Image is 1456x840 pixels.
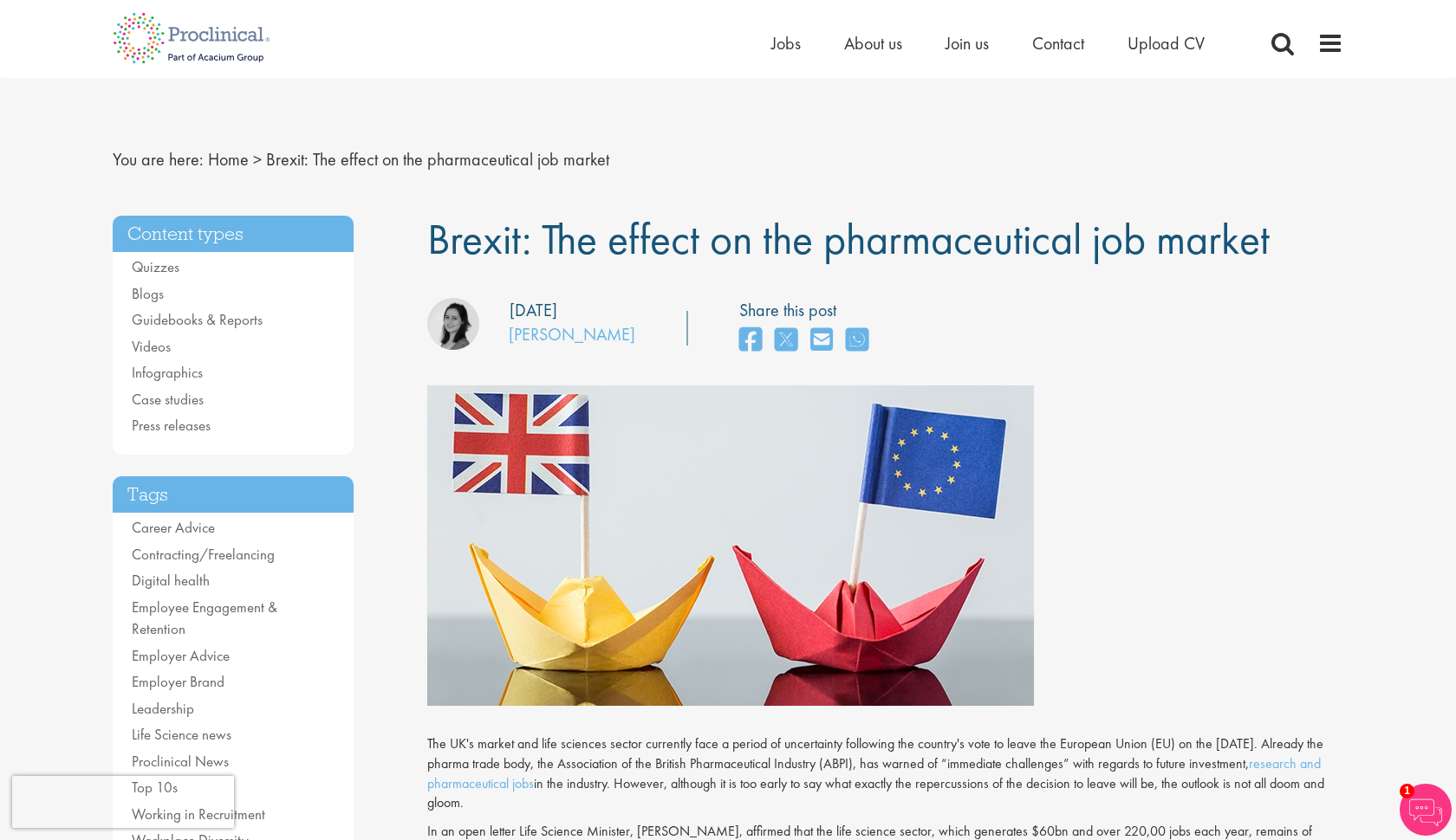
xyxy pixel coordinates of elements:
[510,298,557,323] div: [DATE]
[1128,32,1205,55] a: Upload CV
[113,476,354,514] h3: Tags
[427,734,1344,813] p: The UK's market and life sciences sector currently face a period of uncertainty following the cou...
[132,699,194,718] a: Leadership
[1400,784,1414,798] span: 1
[427,298,479,350] img: Monique Ellis
[113,216,354,253] h3: Content types
[739,298,877,323] label: Share this post
[844,32,902,55] a: About us
[132,672,224,691] a: Employer Brand
[132,284,164,303] a: Blogs
[132,646,230,665] a: Employer Advice
[132,363,203,382] a: Infographics
[12,776,234,828] iframe: reCAPTCHA
[266,148,609,171] span: Brexit: The effect on the pharmaceutical job market
[810,322,833,359] a: share on email
[208,148,249,171] a: breadcrumb link
[846,322,868,359] a: share on whats app
[946,32,989,55] a: Join us
[132,545,275,564] a: Contracting/Freelancing
[739,322,762,359] a: share on facebook
[132,598,277,639] a: Employee Engagement & Retention
[132,310,263,329] a: Guidebooks & Reports
[132,725,231,744] a: Life Science news
[132,337,171,356] a: Videos
[1400,784,1452,836] img: Chatbot
[113,148,204,171] span: You are here:
[132,752,229,771] a: Proclinical News
[427,754,1321,792] a: research and pharmaceutical jobs
[132,416,211,435] a: Press releases
[253,148,262,171] span: >
[775,322,797,359] a: share on twitter
[132,390,204,409] a: Case studies
[427,211,1270,267] span: Brexit: The effect on the pharmaceutical job market
[509,323,635,346] a: [PERSON_NAME]
[1032,32,1084,55] a: Contact
[427,385,1034,706] img: Hammersmithbanner2-min.jpg
[132,257,179,276] a: Quizzes
[771,32,801,55] a: Jobs
[132,518,215,537] a: Career Advice
[132,571,210,590] a: Digital health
